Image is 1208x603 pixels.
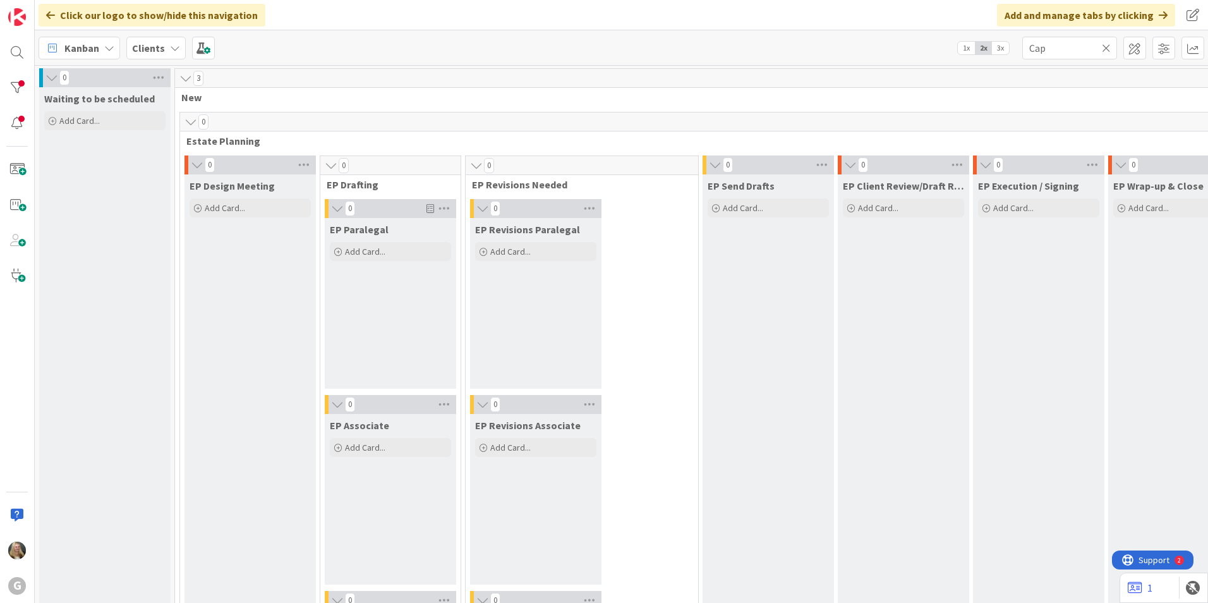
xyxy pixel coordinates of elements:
span: EP Wrap-up & Close [1113,180,1204,192]
span: 0 [490,397,500,412]
span: 0 [345,397,355,412]
span: EP Client Review/Draft Review Meeting [843,180,964,192]
span: EP Revisions Associate [475,419,581,432]
span: Add Card... [858,202,898,214]
span: 0 [993,157,1003,173]
span: EP Send Drafts [708,180,775,192]
span: 0 [490,201,500,216]
span: Add Card... [723,202,763,214]
b: Clients [132,42,165,54]
span: 0 [339,158,349,173]
span: 0 [198,114,208,130]
span: EP Paralegal [330,223,389,236]
span: 0 [1128,157,1139,173]
input: Quick Filter... [1022,37,1117,59]
a: 1 [1128,580,1152,595]
img: DS [8,542,26,559]
span: Waiting to be scheduled [44,92,155,105]
span: Add Card... [205,202,245,214]
span: EP Execution / Signing [978,180,1079,192]
div: Click our logo to show/hide this navigation [39,4,265,27]
span: Add Card... [345,442,385,453]
span: EP Design Meeting [190,180,275,192]
span: 0 [723,157,733,173]
span: 2x [975,42,992,54]
img: Visit kanbanzone.com [8,8,26,26]
span: Add Card... [490,442,531,453]
span: Support [27,2,57,17]
span: EP Drafting [327,178,445,191]
span: 0 [345,201,355,216]
div: 2 [66,5,69,15]
span: EP Revisions Paralegal [475,223,580,236]
span: Add Card... [59,115,100,126]
span: Add Card... [345,246,385,257]
span: Add Card... [993,202,1034,214]
span: Add Card... [1128,202,1169,214]
span: Kanban [64,40,99,56]
span: 1x [958,42,975,54]
span: 0 [858,157,868,173]
span: 3 [193,71,203,86]
span: Add Card... [490,246,531,257]
span: EP Associate [330,419,389,432]
span: EP Revisions Needed [472,178,682,191]
span: 0 [484,158,494,173]
div: G [8,577,26,595]
span: 0 [205,157,215,173]
div: Add and manage tabs by clicking [997,4,1175,27]
span: 0 [59,70,69,85]
span: 3x [992,42,1009,54]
